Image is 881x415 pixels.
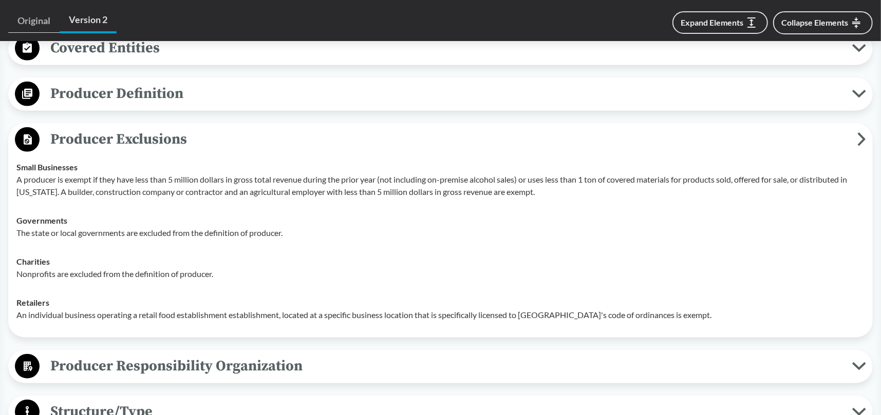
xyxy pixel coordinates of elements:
span: Covered Entities [40,36,852,60]
button: Producer Responsibility Organization [12,353,869,380]
p: A producer is exempt if they have less than 5 million dollars in gross total revenue during the p... [16,173,865,198]
p: Nonprofits are excluded from the definition of producer. [16,268,865,280]
button: Covered Entities [12,35,869,62]
a: Version 2 [60,8,117,33]
button: Expand Elements [672,11,768,34]
strong: Retailers [16,298,49,307]
p: The state or local governments are excluded from the definition of producer. [16,227,865,239]
span: Producer Responsibility Organization [40,354,852,378]
button: Producer Exclusions [12,127,869,153]
p: An individual business operating a retail food establishment establishment, located at a specific... [16,309,865,321]
strong: Small Businesses [16,162,78,172]
button: Producer Definition [12,81,869,107]
a: Original [8,9,60,33]
strong: Charities [16,256,50,266]
strong: Governments [16,215,67,225]
span: Producer Exclusions [40,128,857,151]
span: Producer Definition [40,82,852,105]
button: Collapse Elements [773,11,873,34]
